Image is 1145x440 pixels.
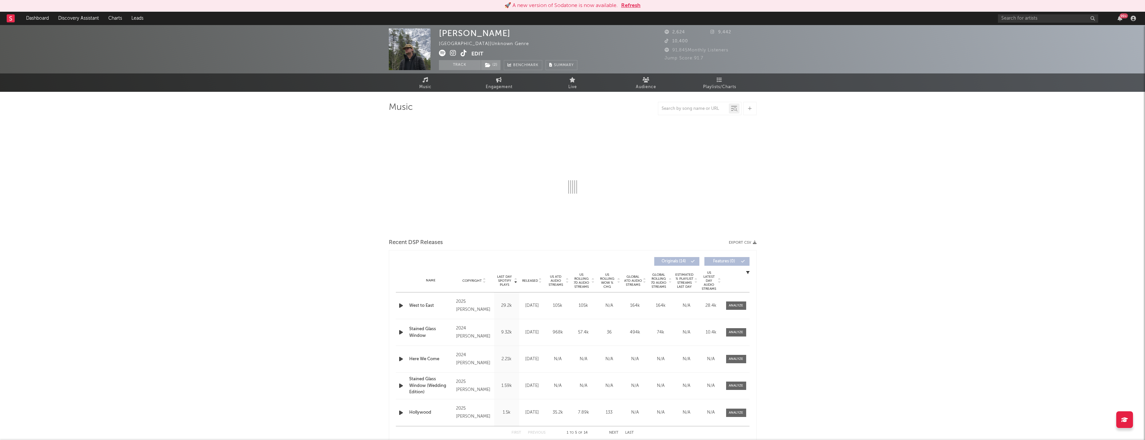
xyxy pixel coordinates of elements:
[521,302,543,309] div: [DATE]
[624,329,646,336] div: 494k
[701,329,721,336] div: 10.4k
[462,73,536,92] a: Engagement
[568,83,577,91] span: Live
[624,356,646,363] div: N/A
[1118,16,1122,21] button: 99+
[665,56,703,60] span: Jump Score: 91.7
[409,356,453,363] a: Here We Come
[554,63,574,67] span: Summary
[624,383,646,389] div: N/A
[675,302,698,309] div: N/A
[572,383,595,389] div: N/A
[547,275,565,287] span: US ATD Audio Streams
[704,257,750,266] button: Features(0)
[636,83,656,91] span: Audience
[598,356,620,363] div: N/A
[701,271,717,291] span: US Latest Day Audio Streams
[624,302,646,309] div: 164k
[659,259,689,263] span: Originals ( 14 )
[456,351,492,367] div: 2024 [PERSON_NAME]
[998,14,1098,23] input: Search for artists
[547,329,569,336] div: 968k
[598,273,616,289] span: US Rolling WoW % Chg
[650,273,668,289] span: Global Rolling 7D Audio Streams
[547,383,569,389] div: N/A
[389,239,443,247] span: Recent DSP Releases
[572,273,591,289] span: US Rolling 7D Audio Streams
[650,302,672,309] div: 164k
[609,431,618,435] button: Next
[675,273,694,289] span: Estimated % Playlist Streams Last Day
[710,30,731,34] span: 9,442
[409,376,453,396] div: Stained Glass Window (Wedding Edition)
[419,83,432,91] span: Music
[456,298,492,314] div: 2025 [PERSON_NAME]
[481,60,500,70] button: (2)
[496,275,513,287] span: Last Day Spotify Plays
[729,241,757,245] button: Export CSV
[665,30,685,34] span: 2,624
[456,405,492,421] div: 2025 [PERSON_NAME]
[665,39,688,43] span: 10,400
[439,40,537,48] div: [GEOGRAPHIC_DATA] | Unknown Genre
[650,356,672,363] div: N/A
[536,73,609,92] a: Live
[709,259,739,263] span: Features ( 0 )
[598,329,620,336] div: 36
[675,356,698,363] div: N/A
[683,73,757,92] a: Playlists/Charts
[456,324,492,341] div: 2024 [PERSON_NAME]
[104,12,127,25] a: Charts
[481,60,501,70] span: ( 2 )
[521,409,543,416] div: [DATE]
[572,409,595,416] div: 7.89k
[127,12,148,25] a: Leads
[439,28,510,38] div: [PERSON_NAME]
[598,383,620,389] div: N/A
[624,275,642,287] span: Global ATD Audio Streams
[598,409,620,416] div: 133
[471,50,483,58] button: Edit
[409,302,453,309] a: West to East
[511,431,521,435] button: First
[504,2,618,10] div: 🚀 A new version of Sodatone is now available.
[675,383,698,389] div: N/A
[1120,13,1128,18] div: 99 +
[625,431,634,435] button: Last
[598,302,620,309] div: N/A
[521,329,543,336] div: [DATE]
[609,73,683,92] a: Audience
[409,326,453,339] a: Stained Glass Window
[528,431,546,435] button: Previous
[496,329,518,336] div: 9.32k
[496,383,518,389] div: 1.59k
[439,60,481,70] button: Track
[665,48,728,52] span: 91,845 Monthly Listeners
[654,257,699,266] button: Originals(14)
[547,302,569,309] div: 105k
[409,409,453,416] a: Hollywood
[701,409,721,416] div: N/A
[486,83,512,91] span: Engagement
[559,429,596,437] div: 1 5 14
[701,383,721,389] div: N/A
[456,378,492,394] div: 2025 [PERSON_NAME]
[572,329,595,336] div: 57.4k
[675,329,698,336] div: N/A
[675,409,698,416] div: N/A
[21,12,53,25] a: Dashboard
[572,356,595,363] div: N/A
[513,61,539,69] span: Benchmark
[547,409,569,416] div: 35.2k
[703,83,736,91] span: Playlists/Charts
[53,12,104,25] a: Discovery Assistant
[650,329,672,336] div: 74k
[701,302,721,309] div: 28.4k
[462,279,482,283] span: Copyright
[496,409,518,416] div: 1.5k
[572,302,595,309] div: 105k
